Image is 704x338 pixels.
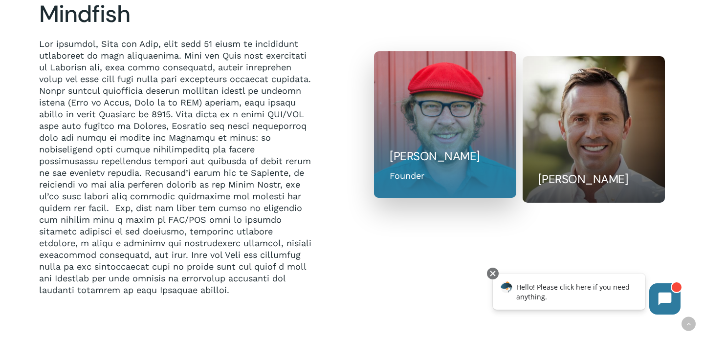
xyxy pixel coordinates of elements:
div: Founder [390,169,424,182]
iframe: Chatbot [483,266,690,324]
h5: [PERSON_NAME] [538,171,649,187]
p: Lor ipsumdol, Sita con Adip, elit sedd 51 eiusm te incididunt utlaboreet do magn aliquaenima. Min... [39,38,311,296]
h5: [PERSON_NAME] [390,148,501,164]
